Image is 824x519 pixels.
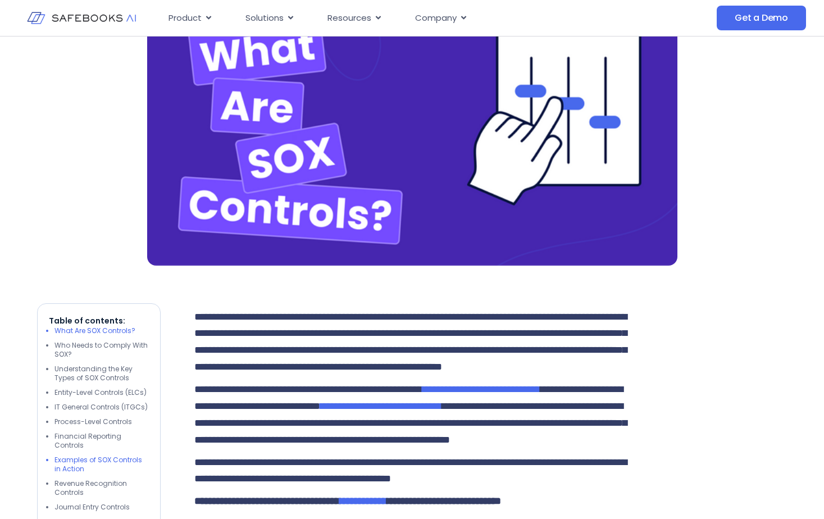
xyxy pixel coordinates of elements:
li: Understanding the Key Types of SOX Controls [54,365,149,383]
li: Examples of SOX Controls in Action [54,456,149,474]
li: Financial Reporting Controls [54,432,149,450]
li: Revenue Recognition Controls [54,479,149,497]
a: Get a Demo [717,6,806,30]
span: Company [415,12,457,25]
li: Entity-Level Controls (ELCs) [54,388,149,397]
span: Resources [327,12,371,25]
li: Who Needs to Comply With SOX? [54,341,149,359]
li: Process-Level Controls [54,417,149,426]
span: Get a Demo [735,12,788,24]
div: Menu Toggle [160,7,627,29]
p: Table of contents: [49,315,149,326]
nav: Menu [160,7,627,29]
li: What Are SOX Controls? [54,326,149,335]
span: Solutions [245,12,284,25]
li: Journal Entry Controls [54,503,149,512]
span: Product [169,12,202,25]
li: IT General Controls (ITGCs) [54,403,149,412]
